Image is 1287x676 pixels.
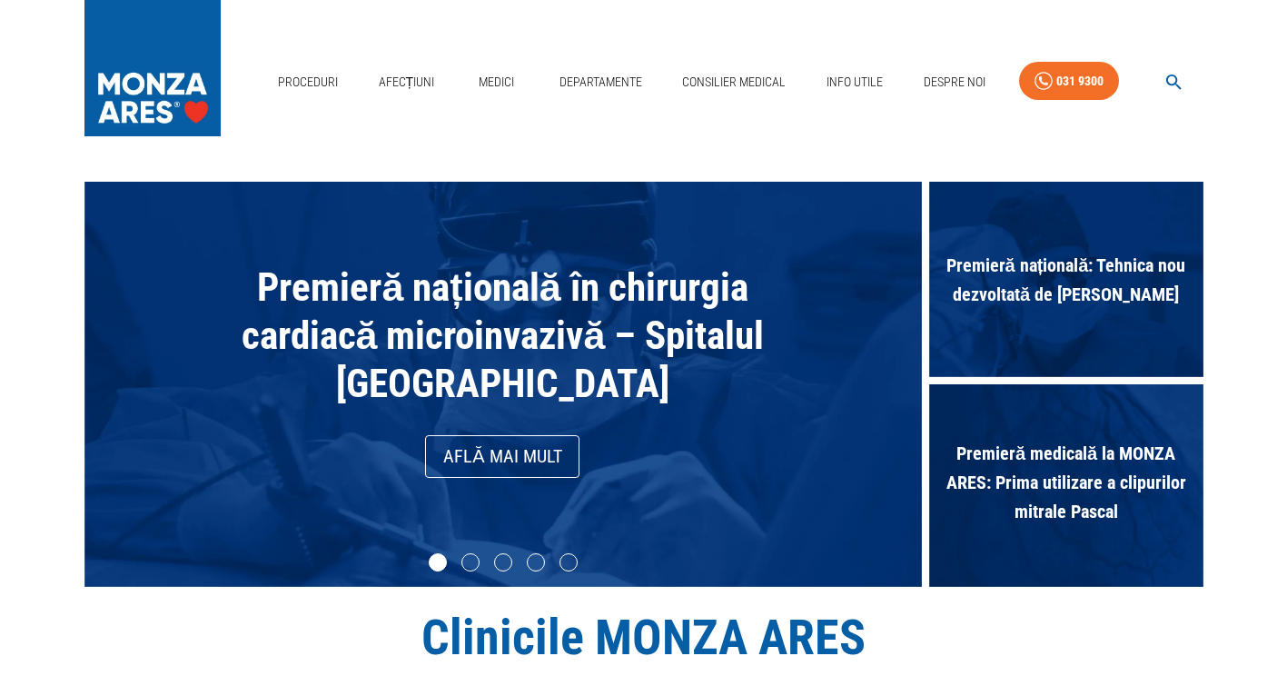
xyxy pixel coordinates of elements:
[559,553,578,572] li: slide item 5
[929,384,1203,587] div: Premieră medicală la MONZA ARES: Prima utilizare a clipurilor mitrale Pascal
[929,242,1203,318] span: Premieră națională: Tehnica nou dezvoltată de [PERSON_NAME]
[675,64,793,101] a: Consilier Medical
[425,435,579,478] a: Află mai mult
[242,264,765,406] span: Premieră națională în chirurgia cardiacă microinvazivă – Spitalul [GEOGRAPHIC_DATA]
[494,553,512,572] li: slide item 3
[271,64,345,101] a: Proceduri
[84,609,1203,666] h1: Clinicile MONZA ARES
[916,64,993,101] a: Despre Noi
[461,553,480,572] li: slide item 2
[819,64,890,101] a: Info Utile
[929,430,1203,535] span: Premieră medicală la MONZA ARES: Prima utilizare a clipurilor mitrale Pascal
[468,64,526,101] a: Medici
[527,553,545,572] li: slide item 4
[371,64,442,101] a: Afecțiuni
[1019,62,1119,101] a: 031 9300
[1056,70,1104,93] div: 031 9300
[929,182,1203,384] div: Premieră națională: Tehnica nou dezvoltată de [PERSON_NAME]
[552,64,649,101] a: Departamente
[429,553,447,572] li: slide item 1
